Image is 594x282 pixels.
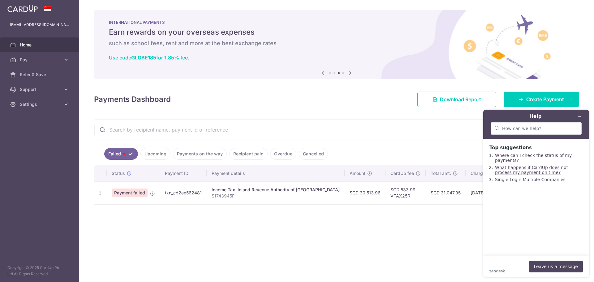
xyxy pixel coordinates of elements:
[160,181,207,204] td: txn_cd2ae562481
[20,72,61,78] span: Refer & Save
[471,170,496,176] span: Charge date
[20,86,61,93] span: Support
[109,27,564,37] h5: Earn rewards on your overseas expenses
[112,189,148,197] span: Payment failed
[417,92,496,107] a: Download Report
[526,96,564,103] span: Create Payment
[94,120,564,140] input: Search by recipient name, payment id or reference
[104,148,138,160] a: Failed
[212,193,340,199] p: S1743945F
[478,105,594,282] iframe: Find more information here
[440,96,481,103] span: Download Report
[229,148,268,160] a: Recipient paid
[131,54,156,61] b: GLOBE185
[20,57,61,63] span: Pay
[350,170,365,176] span: Amount
[140,148,170,160] a: Upcoming
[160,165,207,181] th: Payment ID
[207,165,345,181] th: Payment details
[212,187,340,193] div: Income Tax. Inland Revenue Authority of [GEOGRAPHIC_DATA]
[109,20,564,25] p: INTERNATIONAL PAYMENTS
[7,5,38,12] img: CardUp
[431,170,451,176] span: Total amt.
[112,170,125,176] span: Status
[94,94,171,105] h4: Payments Dashboard
[14,4,27,10] span: Help
[299,148,328,160] a: Cancelled
[94,10,579,79] img: International Payment Banner
[385,181,426,204] td: SGD 533.99 VTAX25R
[426,181,466,204] td: SGD 31,047.95
[173,148,227,160] a: Payments on the way
[504,92,579,107] a: Create Payment
[20,101,61,107] span: Settings
[109,54,189,61] a: Use codeGLOBE185for 1.85% fee.
[10,22,69,28] p: [EMAIL_ADDRESS][DOMAIN_NAME]
[109,40,564,47] h6: such as school fees, rent and more at the best exchange rates
[345,181,385,204] td: SGD 30,513.96
[20,42,61,48] span: Home
[270,148,296,160] a: Overdue
[390,170,414,176] span: CardUp fee
[466,181,508,204] td: [DATE]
